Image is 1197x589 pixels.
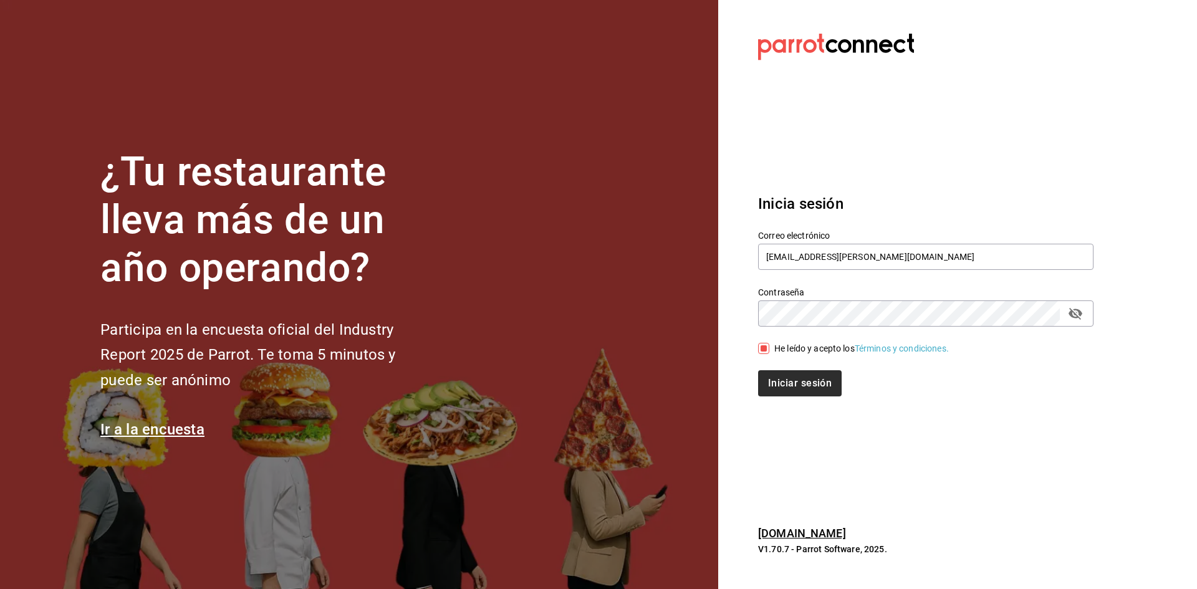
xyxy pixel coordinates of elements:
label: Contraseña [758,288,1094,297]
label: Correo electrónico [758,231,1094,240]
h1: ¿Tu restaurante lleva más de un año operando? [100,148,437,292]
h3: Inicia sesión [758,193,1094,215]
a: Términos y condiciones. [855,343,949,353]
div: He leído y acepto los [774,342,949,355]
h2: Participa en la encuesta oficial del Industry Report 2025 de Parrot. Te toma 5 minutos y puede se... [100,317,437,393]
p: V1.70.7 - Parrot Software, 2025. [758,543,1094,555]
a: Ir a la encuesta [100,421,204,438]
input: Ingresa tu correo electrónico [758,244,1094,270]
a: [DOMAIN_NAME] [758,527,846,540]
button: Iniciar sesión [758,370,842,396]
button: passwordField [1065,303,1086,324]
